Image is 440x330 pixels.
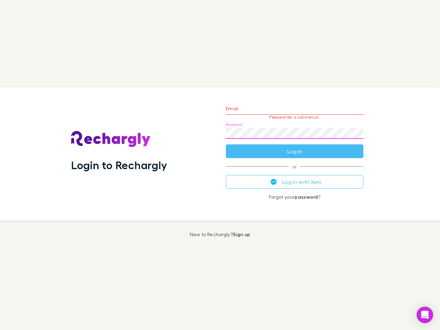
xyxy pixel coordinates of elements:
[233,231,250,237] a: Sign up
[226,122,242,127] label: Password
[417,307,433,323] div: Open Intercom Messenger
[71,131,151,147] img: Rechargly's Logo
[190,232,251,237] p: New to Rechargly?
[271,179,277,185] img: Xero's logo
[71,158,167,172] h1: Login to Rechargly
[226,166,363,167] span: or
[295,194,318,200] a: password
[226,194,363,200] p: Forgot your ?
[226,144,363,158] button: Log in
[226,175,363,189] button: Log in with Xero
[226,115,363,120] p: Please enter a valid email.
